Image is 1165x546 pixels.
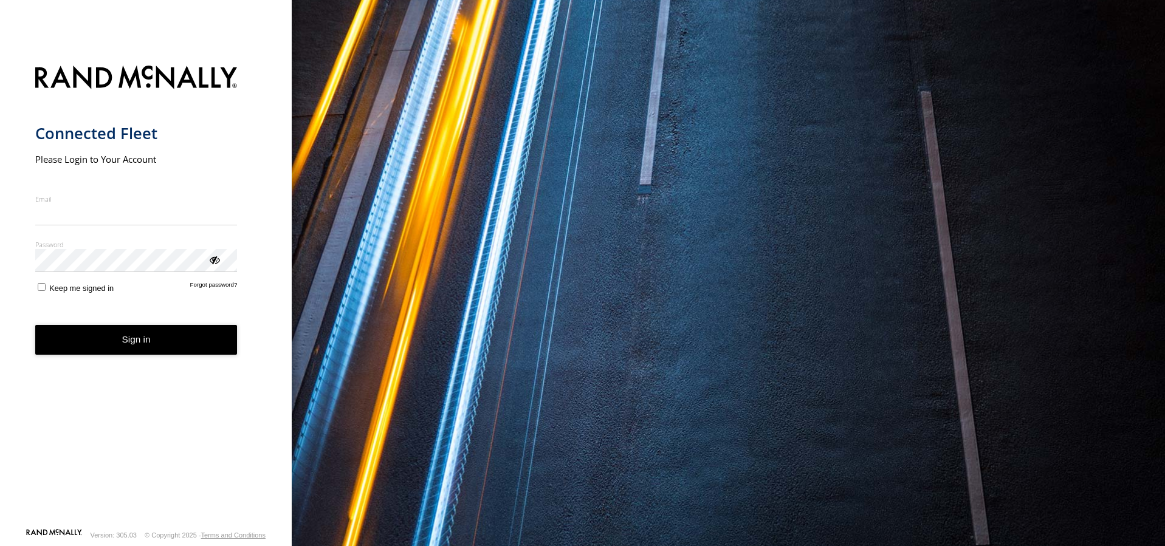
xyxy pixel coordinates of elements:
label: Email [35,194,238,203]
form: main [35,58,257,528]
h1: Connected Fleet [35,123,238,143]
img: Rand McNally [35,63,238,94]
div: © Copyright 2025 - [145,531,266,539]
a: Visit our Website [26,529,82,541]
a: Forgot password? [190,281,238,293]
span: Keep me signed in [49,284,114,293]
div: Version: 305.03 [91,531,137,539]
button: Sign in [35,325,238,355]
div: ViewPassword [208,253,220,265]
label: Password [35,240,238,249]
a: Terms and Conditions [201,531,266,539]
h2: Please Login to Your Account [35,153,238,165]
input: Keep me signed in [38,283,46,291]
